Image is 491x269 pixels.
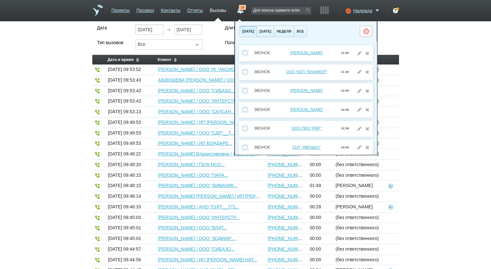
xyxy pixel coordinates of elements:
span: 10 [239,5,246,10]
span: [DATE] 09:45:01 [108,225,141,230]
div: Звонок [252,49,272,57]
a: Вызовы [210,5,226,14]
a: [PHONE_NUMBER] [268,225,308,230]
span: 00:00 [310,236,330,241]
span: [DATE] 09:53:43 [108,88,141,93]
a: [PERSON_NAME] [290,107,323,112]
span: Надежда [353,7,372,14]
span: [DATE] 09:48:20 [108,162,141,167]
span: [DATE] 09:49:53 [108,130,141,135]
span: 00:00 [310,194,330,199]
div: 12:00 [341,87,349,95]
span: (без ответственного) [335,247,380,252]
span: [DATE] 09:48:14 [108,194,141,199]
span: (без ответственного) [335,215,380,220]
div: 12:30 [341,125,349,132]
div: 12:30 [341,106,349,114]
span: Дата и время [107,57,134,62]
span: (без ответственного) [335,173,380,178]
span: [DATE] 09:53:13 [108,109,141,114]
a: [PHONE_NUMBER] [268,194,308,199]
a: СНТ "ИВУШКА" [292,145,321,150]
a: [PHONE_NUMBER] [268,162,308,167]
a: [PHONE_NUMBER] [268,257,308,262]
a: [PERSON_NAME] / ООО "СДР"__7... [158,130,234,135]
div: Звонок [252,68,272,76]
div: → [135,25,202,35]
span: 01:49 [310,183,330,188]
div: Звонок [252,144,272,151]
a: [PERSON_NAME] / ООО "ВЛАТ... [158,225,227,230]
span: [DATE] 09:53:52 [108,67,141,72]
a: [PERSON_NAME] [290,88,323,93]
button: [DATE] [240,26,257,37]
div: 14:00 [341,144,349,151]
input: Для поиска нажмите enter [251,6,311,14]
span: 00:00 [310,225,330,231]
a: [PERSON_NAME] / ООО "СИБАЗО... [158,88,234,93]
a: [PERSON_NAME] / АНО "СНП"__771... [158,204,239,209]
span: 00:00 [310,215,330,220]
button: все [294,26,307,37]
div: Звонок [252,87,272,95]
span: (без ответственного) [335,236,380,241]
div: Звонок [252,125,272,132]
span: 00:00 [310,257,330,263]
span: [DATE] 09:53:43 [108,77,141,83]
a: [PERSON_NAME] / ООО "ИНТЕРСТР... [158,215,239,220]
button: [DATE] [257,26,274,37]
a: [PERSON_NAME] / ГБУК НСО... [158,162,225,167]
a: [PHONE_NUMBER] [268,204,308,209]
span: [DATE] 09:45:03 [108,215,141,220]
span: [DATE] 09:46:10 [108,204,141,209]
span: [DATE] 09:48:15 [108,183,141,188]
button: неделя [274,26,294,37]
a: [PERSON_NAME] Владиславовна / ООО "УЗПК"__667... [158,151,276,156]
span: (без ответственного) [335,162,380,167]
a: [PHONE_NUMBER] [268,183,308,188]
label: Длительность [225,25,253,31]
span: [DATE] 09:49:53 [108,141,141,146]
span: 00:00 [310,173,330,178]
a: [PERSON_NAME] / ИП [PERSON_NAME] НАТ... [158,257,257,262]
a: [PHONE_NUMBER] [268,236,308,241]
div: 11:30 [341,68,349,76]
a: [PERSON_NAME] / ООО "САПСАН... [158,109,235,114]
span: Клиент [158,57,171,62]
span: [PERSON_NAME] [335,204,380,210]
a: [PHONE_NUMBER] [268,215,308,220]
span: [DATE] 09:49:53 [108,120,141,125]
a: [PERSON_NAME] / ИП [PERSON_NAME] КОНСТ... [158,120,263,125]
span: (без ответственного) [335,194,380,199]
div: ? [393,8,398,13]
a: [PERSON_NAME] / ООО УК "АКСИОМА"__540... [158,67,259,72]
span: 00:00 [310,162,330,167]
span: (без ответственного) [335,225,380,231]
label: Пользователи [225,39,253,46]
a: [PERSON_NAME] [PERSON_NAME] / ИП [PERSON_NAME]... [158,194,286,199]
a: [PERSON_NAME] / ООО "ЗОДИАК"... [158,236,236,241]
a: На главную [92,5,103,16]
label: Тип вызовов [97,39,126,46]
span: 00:00 [310,247,330,252]
span: [DATE] 09:48:22 [108,151,141,156]
a: [PERSON_NAME] / ООО "ПАРА... [158,173,228,178]
a: [PHONE_NUMBER] [268,173,308,178]
span: [DATE] 09:53:43 [108,98,141,104]
a: Прозвон [136,5,154,14]
a: АВДЮШЕВА [PERSON_NAME] / ООО "ТРАНСП... [158,77,262,83]
div: Все [138,40,192,48]
a: ООО ПКО "РБР" [292,126,322,131]
span: [DATE] 09:44:56 [108,257,141,262]
a: [PERSON_NAME] [290,51,323,55]
a: [PERSON_NAME] / ООО "ДИВАНИК... [158,183,237,188]
a: Надежда [353,7,381,13]
span: (без ответственного) [335,257,380,263]
span: [DATE] 09:48:15 [108,173,141,178]
a: [PHONE_NUMBER] [268,246,308,252]
span: [DATE] 09:45:01 [108,236,141,241]
a: [PERSON_NAME] / ИП БОНДАРЕ... [158,141,232,146]
a: 10 [234,5,246,13]
a: ООО ЧОП "ФЛАНКЕР" [286,70,327,74]
a: Отчеты [187,5,203,14]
